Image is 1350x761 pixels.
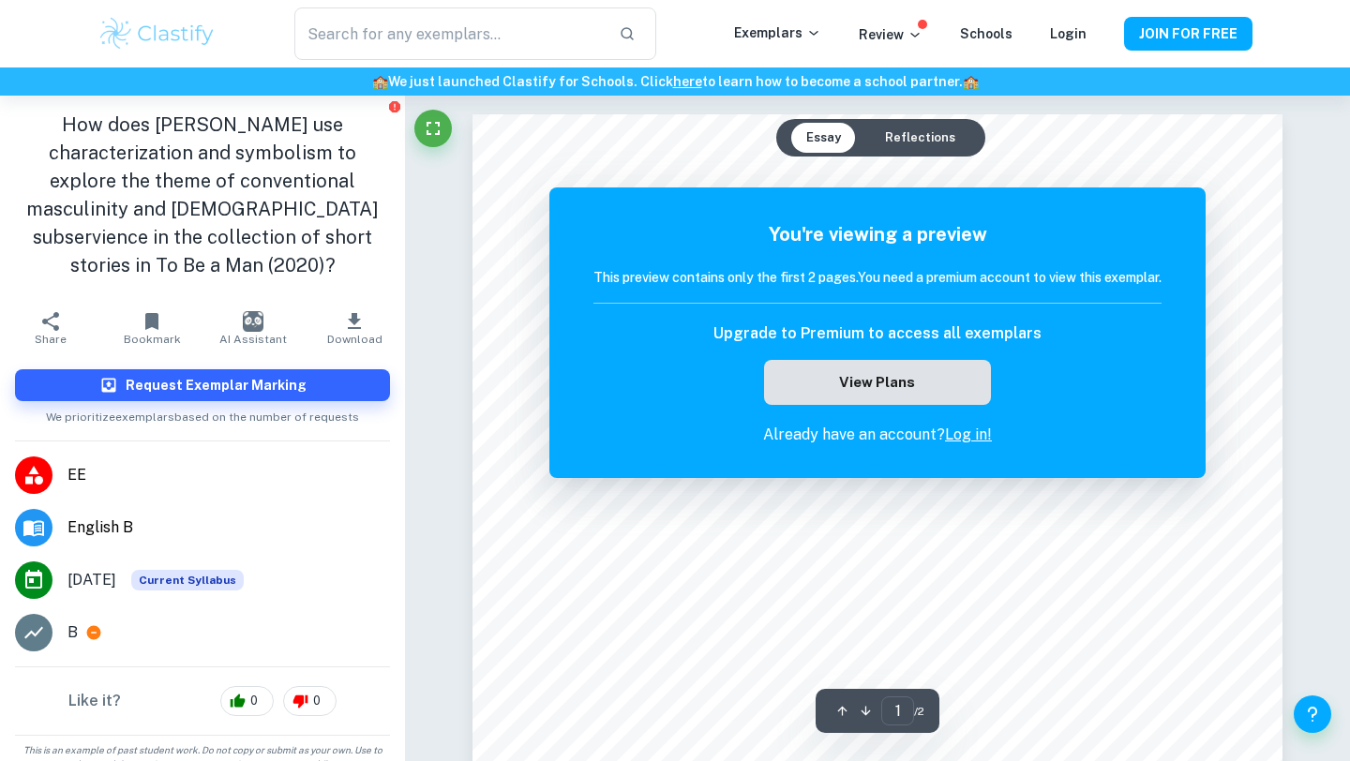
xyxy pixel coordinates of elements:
[945,425,992,443] a: Log in!
[124,333,181,346] span: Bookmark
[303,692,331,710] span: 0
[240,692,268,710] span: 0
[67,464,390,486] span: EE
[593,424,1162,446] p: Already have an account?
[859,24,922,45] p: Review
[791,123,856,153] button: Essay
[15,111,390,279] h1: How does [PERSON_NAME] use characterization and symbolism to explore the theme of conventional ma...
[68,690,121,712] h6: Like it?
[713,322,1042,345] h6: Upgrade to Premium to access all exemplars
[593,267,1162,288] h6: This preview contains only the first 2 pages. You need a premium account to view this exemplar.
[243,311,263,332] img: AI Assistant
[327,333,382,346] span: Download
[963,74,979,89] span: 🏫
[126,375,307,395] h6: Request Exemplar Marking
[914,703,924,720] span: / 2
[220,686,274,716] div: 0
[202,302,304,354] button: AI Assistant
[1124,17,1252,51] button: JOIN FOR FREE
[131,570,244,590] div: This exemplar is based on the current syllabus. Feel free to refer to it for inspiration/ideas wh...
[101,302,202,354] button: Bookmark
[764,360,991,405] button: View Plans
[372,74,388,89] span: 🏫
[67,621,78,644] p: B
[673,74,702,89] a: here
[387,99,401,113] button: Report issue
[67,569,116,591] span: [DATE]
[4,71,1346,92] h6: We just launched Clastify for Schools. Click to learn how to become a school partner.
[593,220,1162,248] h5: You're viewing a preview
[15,369,390,401] button: Request Exemplar Marking
[294,7,604,60] input: Search for any exemplars...
[1050,26,1087,41] a: Login
[35,333,67,346] span: Share
[219,333,287,346] span: AI Assistant
[414,110,452,147] button: Fullscreen
[1294,695,1331,733] button: Help and Feedback
[283,686,337,716] div: 0
[870,123,970,153] button: Reflections
[304,302,405,354] button: Download
[960,26,1012,41] a: Schools
[734,22,821,43] p: Exemplars
[67,516,390,539] span: English B
[131,570,244,590] span: Current Syllabus
[46,401,359,425] span: We prioritize exemplars based on the number of requests
[97,15,217,52] img: Clastify logo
